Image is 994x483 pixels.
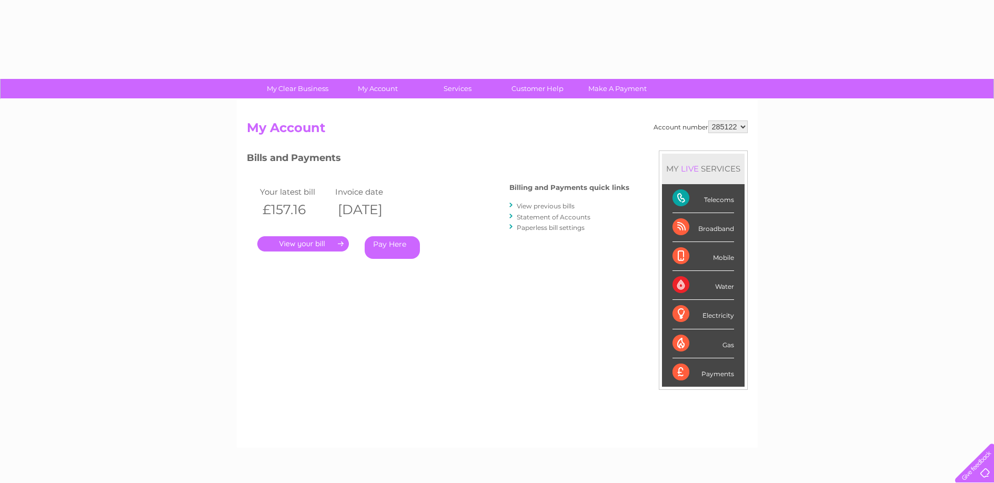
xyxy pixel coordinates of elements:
a: Services [414,79,501,98]
div: MY SERVICES [662,154,745,184]
div: Electricity [672,300,734,329]
div: Payments [672,358,734,387]
h2: My Account [247,120,748,140]
th: [DATE] [333,199,408,220]
a: Statement of Accounts [517,213,590,221]
div: Account number [654,120,748,133]
a: My Clear Business [254,79,341,98]
div: Gas [672,329,734,358]
h4: Billing and Payments quick links [509,184,629,192]
a: Pay Here [365,236,420,259]
a: Paperless bill settings [517,224,585,232]
div: Mobile [672,242,734,271]
a: Customer Help [494,79,581,98]
div: Broadband [672,213,734,242]
th: £157.16 [257,199,333,220]
a: . [257,236,349,251]
td: Invoice date [333,185,408,199]
div: LIVE [679,164,701,174]
div: Water [672,271,734,300]
div: Telecoms [672,184,734,213]
a: My Account [334,79,421,98]
h3: Bills and Payments [247,150,629,169]
a: Make A Payment [574,79,661,98]
td: Your latest bill [257,185,333,199]
a: View previous bills [517,202,575,210]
